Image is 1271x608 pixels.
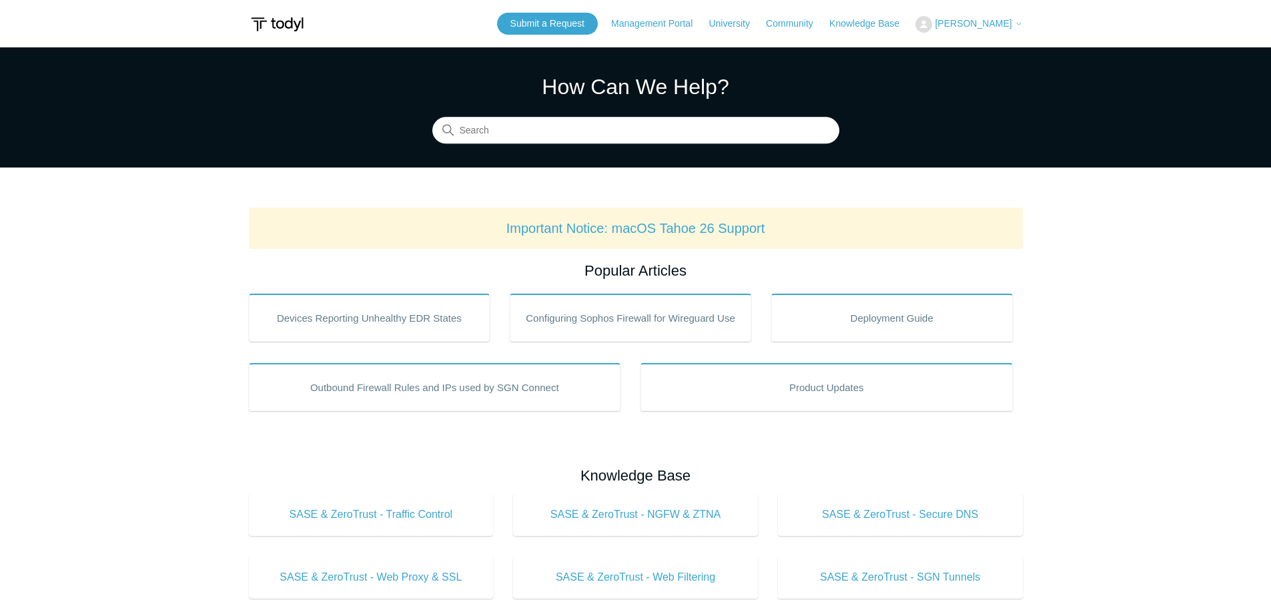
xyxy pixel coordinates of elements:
a: Product Updates [641,363,1013,411]
h2: Popular Articles [249,260,1023,282]
span: SASE & ZeroTrust - Web Proxy & SSL [269,569,474,585]
span: SASE & ZeroTrust - Web Filtering [533,569,738,585]
span: SASE & ZeroTrust - NGFW & ZTNA [533,507,738,523]
a: Deployment Guide [771,294,1013,342]
a: SASE & ZeroTrust - NGFW & ZTNA [513,493,758,536]
h1: How Can We Help? [432,71,839,103]
button: [PERSON_NAME] [915,16,1022,33]
a: SASE & ZeroTrust - Web Proxy & SSL [249,556,494,599]
img: Todyl Support Center Help Center home page [249,12,306,37]
span: [PERSON_NAME] [935,18,1011,29]
a: SASE & ZeroTrust - Web Filtering [513,556,758,599]
a: SASE & ZeroTrust - Secure DNS [778,493,1023,536]
span: SASE & ZeroTrust - SGN Tunnels [798,569,1003,585]
span: SASE & ZeroTrust - Secure DNS [798,507,1003,523]
a: Outbound Firewall Rules and IPs used by SGN Connect [249,363,621,411]
a: Devices Reporting Unhealthy EDR States [249,294,490,342]
a: Important Notice: macOS Tahoe 26 Support [506,221,765,236]
a: Submit a Request [497,13,598,35]
a: University [709,17,763,31]
input: Search [432,117,839,144]
a: SASE & ZeroTrust - Traffic Control [249,493,494,536]
a: Community [766,17,827,31]
h2: Knowledge Base [249,465,1023,487]
a: Management Portal [611,17,706,31]
a: Configuring Sophos Firewall for Wireguard Use [510,294,751,342]
span: SASE & ZeroTrust - Traffic Control [269,507,474,523]
a: Knowledge Base [829,17,913,31]
a: SASE & ZeroTrust - SGN Tunnels [778,556,1023,599]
